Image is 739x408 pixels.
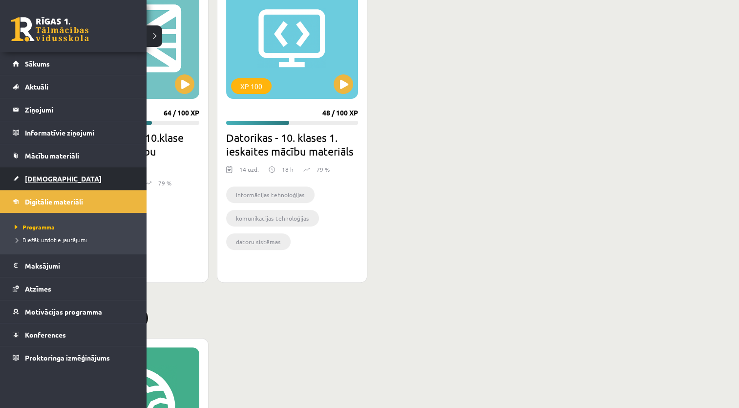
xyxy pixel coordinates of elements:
[25,82,48,91] span: Aktuāli
[25,307,102,316] span: Motivācijas programma
[13,346,134,369] a: Proktoringa izmēģinājums
[226,186,315,203] li: informācijas tehnoloģijas
[13,52,134,75] a: Sākums
[25,174,102,183] span: [DEMOGRAPHIC_DATA]
[12,235,137,244] a: Biežāk uzdotie jautājumi
[13,300,134,323] a: Motivācijas programma
[282,165,294,174] p: 18 h
[25,330,66,339] span: Konferences
[25,151,79,160] span: Mācību materiāli
[158,179,171,187] p: 79 %
[13,277,134,300] a: Atzīmes
[25,59,50,68] span: Sākums
[239,165,259,180] div: 14 uzd.
[25,254,134,277] legend: Maksājumi
[59,307,684,326] h2: Pabeigtie (1)
[13,144,134,167] a: Mācību materiāli
[25,284,51,293] span: Atzīmes
[13,121,134,144] a: Informatīvie ziņojumi
[25,121,134,144] legend: Informatīvie ziņojumi
[12,236,87,244] span: Biežāk uzdotie jautājumi
[12,223,55,231] span: Programma
[231,78,272,94] div: XP 100
[13,323,134,346] a: Konferences
[13,75,134,98] a: Aktuāli
[12,223,137,231] a: Programma
[226,233,291,250] li: datoru sistēmas
[13,190,134,213] a: Digitālie materiāli
[25,353,110,362] span: Proktoringa izmēģinājums
[13,254,134,277] a: Maksājumi
[13,98,134,121] a: Ziņojumi
[226,210,319,227] li: komunikācijas tehnoloģijas
[25,197,83,206] span: Digitālie materiāli
[11,17,89,42] a: Rīgas 1. Tālmācības vidusskola
[25,98,134,121] legend: Ziņojumi
[13,167,134,190] a: [DEMOGRAPHIC_DATA]
[317,165,330,174] p: 79 %
[226,131,358,158] h2: Datorikas - 10. klases 1. ieskaites mācību materiāls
